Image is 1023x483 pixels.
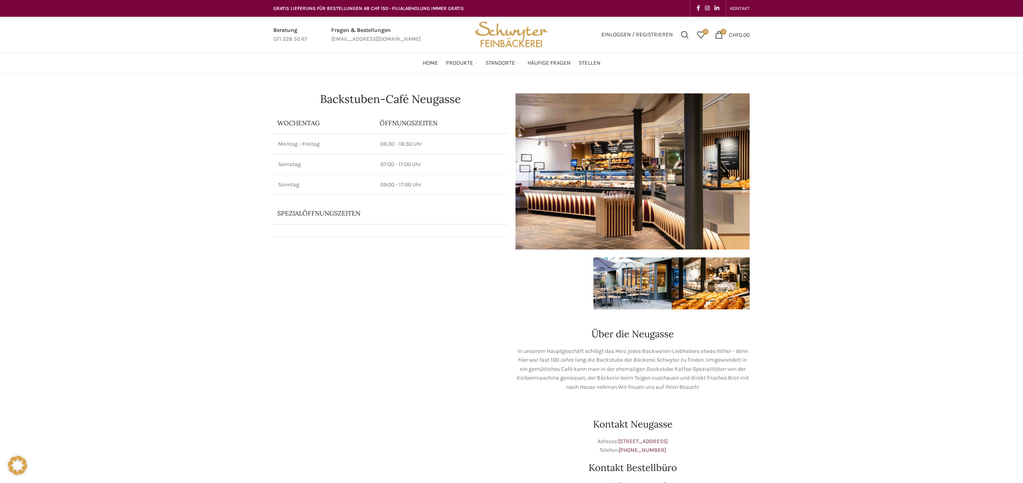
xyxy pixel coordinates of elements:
[380,160,503,168] p: 07:00 - 17:00 Uhr
[672,257,750,309] img: schwyter-12
[269,55,754,71] div: Main navigation
[273,93,508,105] h1: Backstuben-Café Neugasse
[712,3,722,14] a: Linkedin social link
[380,181,503,189] p: 09:00 - 17:00 Uhr
[515,420,750,429] h2: Kontakt Neugasse
[726,0,754,16] div: Secondary navigation
[693,27,709,43] div: Meine Wunschliste
[601,32,673,38] span: Einloggen / Registrieren
[423,55,438,71] a: Home
[711,27,754,43] a: 0 CHF0.00
[703,29,709,35] span: 0
[515,347,750,392] p: In unserem Hauptgeschäft schlägt das Herz jedes Backwaren-Liebhabers etwas höher - denn hier war ...
[694,3,703,14] a: Facebook social link
[472,17,551,53] img: Bäckerei Schwyter
[273,347,508,467] iframe: bäckerei schwyter neugasse
[515,329,750,339] h2: Über die Neugasse
[446,55,478,71] a: Produkte
[619,447,666,453] a: [PHONE_NUMBER]
[278,160,371,168] p: Samstag
[278,140,371,148] p: Montag - Freitag
[618,438,668,445] a: [STREET_ADDRESS]
[593,257,671,309] img: schwyter-61
[515,257,593,309] img: schwyter-17
[273,6,464,11] span: GRATIS LIEFERUNG FÜR BESTELLUNGEN AB CHF 150 - FILIALABHOLUNG IMMER GRATIS
[486,59,515,67] span: Standorte
[527,55,571,71] a: Häufige Fragen
[720,29,726,35] span: 0
[486,55,519,71] a: Standorte
[527,59,571,67] span: Häufige Fragen
[446,59,473,67] span: Produkte
[331,26,421,44] a: Infobox link
[677,27,693,43] a: Suchen
[729,31,750,38] bdi: 0.00
[380,140,503,148] p: 06:30 - 18:30 Uhr
[515,437,750,455] p: Adresse: Telefon:
[730,6,750,11] span: KONTAKT
[729,31,739,38] span: CHF
[579,59,601,67] span: Stellen
[277,209,481,218] p: Spezialöffnungszeiten
[750,257,828,309] img: schwyter-10
[618,384,699,390] span: Wir freuen uns auf Ihren Besuch!
[515,463,750,473] h2: Kontakt Bestellbüro
[579,55,601,71] a: Stellen
[277,119,372,127] p: Wochentag
[472,31,551,38] a: Site logo
[693,27,709,43] a: 0
[278,181,371,189] p: Sonntag
[703,3,712,14] a: Instagram social link
[597,27,677,43] a: Einloggen / Registrieren
[380,119,504,127] p: ÖFFNUNGSZEITEN
[273,26,307,44] a: Infobox link
[423,59,438,67] span: Home
[730,0,750,16] a: KONTAKT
